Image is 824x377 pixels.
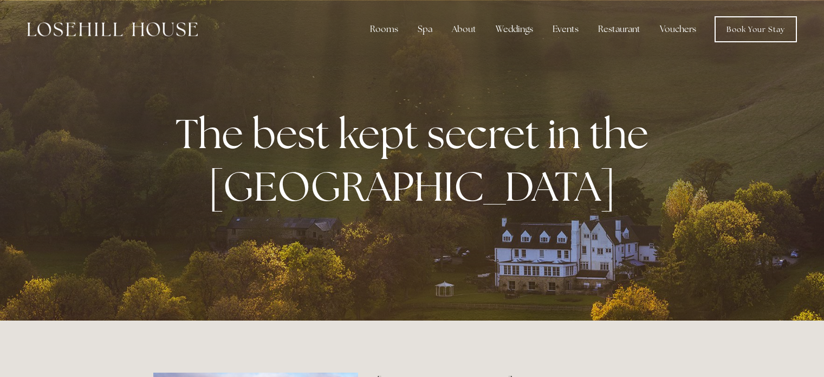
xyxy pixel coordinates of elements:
[544,18,587,40] div: Events
[715,16,797,42] a: Book Your Stay
[589,18,649,40] div: Restaurant
[443,18,485,40] div: About
[651,18,705,40] a: Vouchers
[27,22,198,36] img: Losehill House
[409,18,441,40] div: Spa
[361,18,407,40] div: Rooms
[176,107,657,213] strong: The best kept secret in the [GEOGRAPHIC_DATA]
[487,18,542,40] div: Weddings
